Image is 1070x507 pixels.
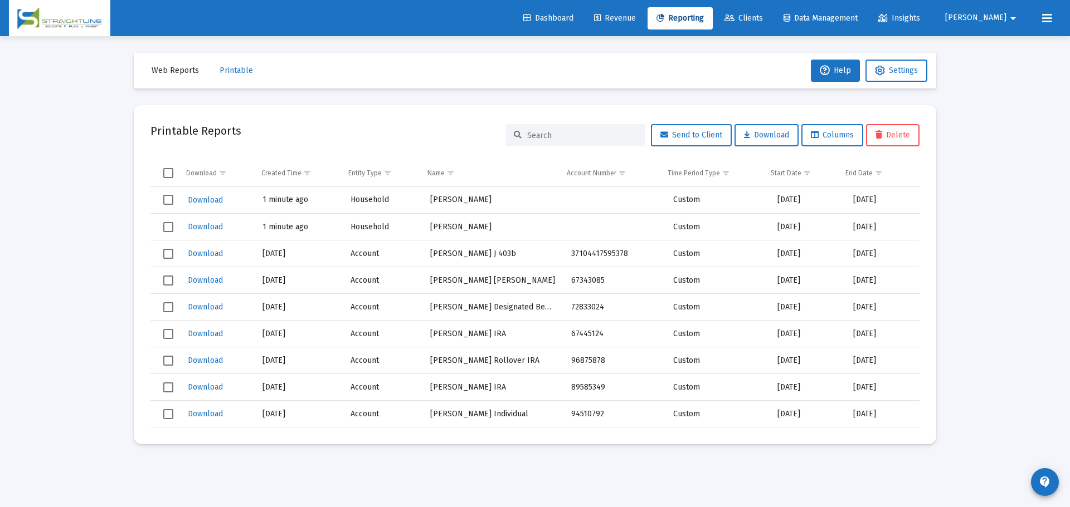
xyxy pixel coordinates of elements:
div: Data grid [150,160,920,427]
span: Insights [878,13,920,23]
button: Download [735,124,799,146]
td: [PERSON_NAME] [PERSON_NAME] [422,267,563,294]
div: Name [427,169,445,178]
td: [DATE] [845,187,920,214]
td: [DATE] [845,267,920,294]
td: 94510792 [563,401,665,427]
button: Help [811,60,860,82]
td: [PERSON_NAME] IRA [422,321,563,347]
td: Custom [665,187,770,214]
button: Delete [866,124,920,146]
mat-icon: contact_support [1038,475,1052,489]
div: Select row [163,356,173,366]
img: Dashboard [17,7,102,29]
td: [PERSON_NAME] Rollover IRA [422,427,563,454]
td: 1 minute ago [255,214,343,240]
span: Data Management [784,13,858,23]
td: Household [343,214,422,240]
td: [DATE] [770,427,845,454]
td: [DATE] [845,321,920,347]
a: Reporting [648,7,713,29]
span: Show filter options for column 'Entity Type' [383,169,392,177]
td: [DATE] [770,240,845,267]
span: Web Reports [152,66,199,75]
td: 67445124 [563,321,665,347]
span: Download [188,382,223,392]
td: [DATE] [845,347,920,374]
td: 37104417595378 [563,240,665,267]
span: Download [188,409,223,419]
span: Download [188,329,223,338]
td: Account [343,427,422,454]
span: Clients [724,13,763,23]
div: Select all [163,168,173,178]
span: Download [188,302,223,312]
span: [PERSON_NAME] [945,13,1006,23]
td: Account [343,401,422,427]
td: Column Account Number [559,160,660,186]
span: Settings [889,66,918,75]
span: Show filter options for column 'Account Number' [618,169,626,177]
div: Select row [163,302,173,312]
button: Download [187,192,224,208]
td: Account [343,374,422,401]
a: Clients [716,7,772,29]
input: Search [527,131,636,140]
div: Start Date [771,169,801,178]
td: Column Download [178,160,254,186]
td: [DATE] [845,401,920,427]
td: [PERSON_NAME] Designated Bene Plan [422,294,563,321]
td: Custom [665,267,770,294]
div: Select row [163,275,173,286]
td: 89585349 [563,374,665,401]
button: Download [187,245,224,262]
td: [DATE] [770,347,845,374]
button: Download [187,406,224,422]
button: Download [187,219,224,235]
span: Show filter options for column 'Created Time' [303,169,312,177]
mat-icon: arrow_drop_down [1006,7,1020,29]
button: Columns [801,124,863,146]
td: [DATE] [770,267,845,294]
button: Settings [865,60,927,82]
span: Download [188,195,223,205]
div: Created Time [261,169,301,178]
td: [DATE] [770,187,845,214]
span: Send to Client [660,130,722,140]
td: 67343085 [563,267,665,294]
span: Show filter options for column 'End Date' [874,169,883,177]
button: Download [187,352,224,368]
span: Show filter options for column 'Start Date' [803,169,811,177]
td: [DATE] [770,214,845,240]
td: [PERSON_NAME] IRA [422,374,563,401]
div: Account Number [567,169,616,178]
span: Delete [876,130,910,140]
a: Dashboard [514,7,582,29]
span: Download [188,356,223,365]
td: [DATE] [770,374,845,401]
a: Data Management [775,7,867,29]
span: Show filter options for column 'Name' [446,169,455,177]
span: Dashboard [523,13,573,23]
td: [DATE] [845,240,920,267]
td: Custom [665,401,770,427]
td: Custom [665,427,770,454]
span: Download [188,249,223,258]
span: Show filter options for column 'Download' [218,169,227,177]
div: Entity Type [348,169,382,178]
a: Insights [869,7,929,29]
td: [DATE] [770,321,845,347]
td: [DATE] [845,427,920,454]
div: Select row [163,195,173,205]
button: Send to Client [651,124,732,146]
td: Custom [665,240,770,267]
td: [DATE] [255,294,343,321]
td: Custom [665,347,770,374]
td: [DATE] [770,294,845,321]
td: [DATE] [770,401,845,427]
td: [PERSON_NAME] Individual [422,401,563,427]
td: [DATE] [255,374,343,401]
td: Column Created Time [254,160,341,186]
td: Household [343,187,422,214]
h2: Printable Reports [150,122,241,140]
